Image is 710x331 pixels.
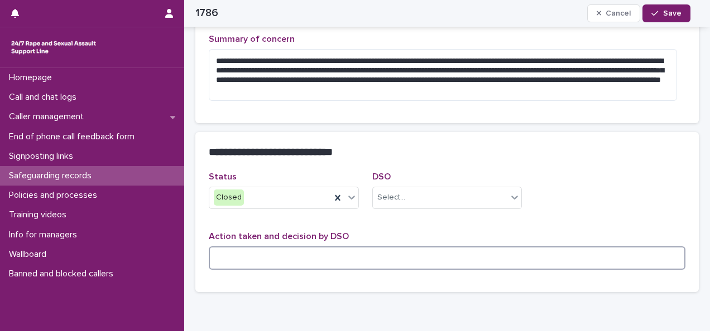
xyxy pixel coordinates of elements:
[9,36,98,59] img: rhQMoQhaT3yELyF149Cw
[4,151,82,162] p: Signposting links
[4,171,100,181] p: Safeguarding records
[4,92,85,103] p: Call and chat logs
[372,172,391,181] span: DSO
[663,9,682,17] span: Save
[4,111,93,122] p: Caller management
[209,35,295,43] span: Summary of concern
[4,210,75,220] p: Training videos
[4,269,122,279] p: Banned and blocked callers
[4,190,106,201] p: Policies and processes
[4,72,61,83] p: Homepage
[377,192,405,203] div: Select...
[209,232,349,241] span: Action taken and decision by DSO
[606,9,631,17] span: Cancel
[209,172,237,181] span: Status
[4,132,143,142] p: End of phone call feedback form
[4,230,86,240] p: Info for managers
[4,249,55,260] p: Wallboard
[195,7,218,20] h2: 1786
[587,4,641,22] button: Cancel
[642,4,690,22] button: Save
[214,189,244,206] div: Closed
